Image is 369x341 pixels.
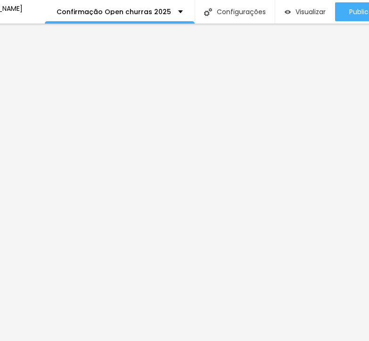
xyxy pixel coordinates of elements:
span: Visualizar [295,8,326,16]
img: Icone [204,8,212,16]
p: Confirmação Open churras 2025 [57,8,171,15]
img: view-1.svg [285,8,291,16]
button: Visualizar [275,2,335,21]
